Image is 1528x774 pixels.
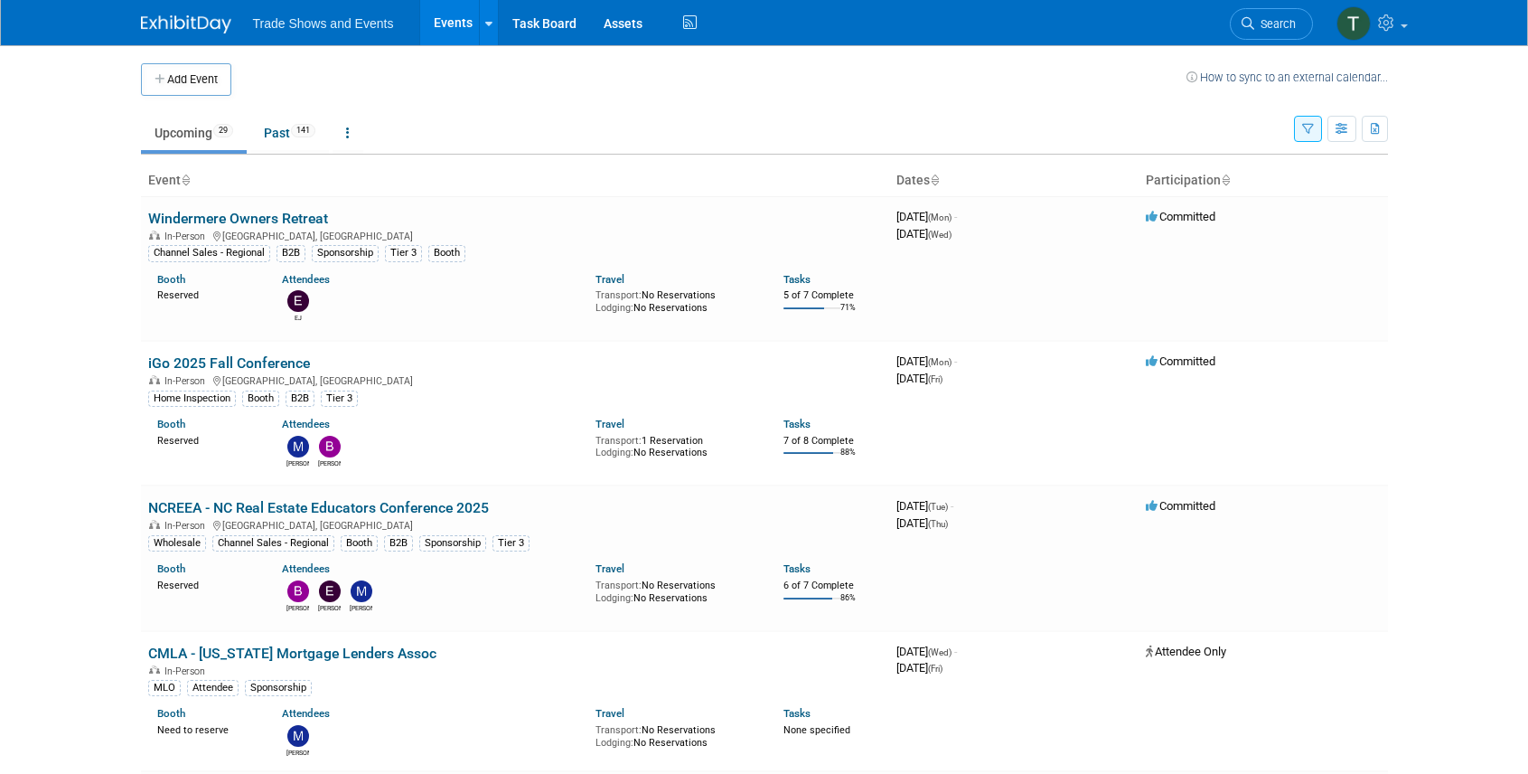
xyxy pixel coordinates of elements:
div: Home Inspection [148,391,236,407]
span: [DATE] [896,516,948,530]
th: Participation [1139,165,1388,196]
a: How to sync to an external calendar... [1186,71,1388,84]
span: (Wed) [928,647,951,657]
span: (Fri) [928,374,942,384]
a: Travel [595,418,624,430]
div: Sponsorship [419,535,486,552]
span: Attendee Only [1146,645,1226,658]
div: B2B [384,535,413,552]
a: iGo 2025 Fall Conference [148,354,310,372]
img: Erin Shepard [319,580,341,602]
a: Tasks [783,562,811,575]
a: Travel [595,707,624,720]
a: Tasks [783,418,811,430]
img: In-Person Event [149,520,160,529]
div: B2B [286,391,314,407]
a: Travel [595,562,624,575]
img: EJ Igama [287,290,309,312]
span: Lodging: [595,447,633,458]
span: [DATE] [896,661,942,675]
span: - [951,499,953,513]
div: Booth [242,391,279,407]
a: Windermere Owners Retreat [148,210,328,227]
div: Mike Schalk [350,602,372,613]
span: - [954,210,957,223]
span: In-Person [164,665,211,677]
div: Need to reserve [157,721,256,737]
span: Search [1254,17,1296,31]
div: Reserved [157,286,256,302]
a: NCREEA - NC Real Estate Educators Conference 2025 [148,499,489,516]
a: Sort by Start Date [930,173,939,187]
a: Booth [157,418,185,430]
div: No Reservations No Reservations [595,286,756,314]
img: Barbara Wilkinson [287,580,309,602]
span: [DATE] [896,645,957,658]
th: Event [141,165,889,196]
a: Booth [157,562,185,575]
div: B2B [277,245,305,261]
div: No Reservations No Reservations [595,576,756,604]
img: Tiff Wagner [1336,6,1371,41]
a: Travel [595,273,624,286]
span: Transport: [595,580,642,591]
img: In-Person Event [149,231,160,240]
span: [DATE] [896,499,953,513]
a: Tasks [783,707,811,720]
img: ExhibitDay [141,15,231,33]
div: Channel Sales - Regional [212,535,334,552]
span: Transport: [595,724,642,736]
img: Michael Cardillo [287,436,309,458]
span: Lodging: [595,592,633,604]
div: 6 of 7 Complete [783,580,882,592]
img: In-Person Event [149,375,160,384]
span: - [954,645,957,658]
span: - [954,354,957,368]
div: Attendee [187,680,239,696]
a: Attendees [282,562,330,575]
span: Committed [1146,354,1215,368]
a: Booth [157,707,185,720]
div: Tier 3 [321,391,358,407]
span: Transport: [595,435,642,447]
div: [GEOGRAPHIC_DATA], [GEOGRAPHIC_DATA] [148,373,882,387]
span: Committed [1146,210,1215,223]
span: (Mon) [928,357,951,367]
a: Past141 [250,116,329,150]
div: Bobby DeSpain [318,458,341,468]
div: MLO [148,680,181,696]
div: [GEOGRAPHIC_DATA], [GEOGRAPHIC_DATA] [148,517,882,532]
button: Add Event [141,63,231,96]
div: Sponsorship [245,680,312,696]
div: Tier 3 [492,535,530,552]
span: 141 [291,124,315,137]
span: (Wed) [928,230,951,240]
div: No Reservations No Reservations [595,721,756,749]
div: Channel Sales - Regional [148,245,270,261]
span: [DATE] [896,210,957,223]
span: Trade Shows and Events [253,16,394,31]
div: 7 of 8 Complete [783,435,882,448]
div: Wholesale [148,535,206,552]
span: (Thu) [928,519,948,529]
div: [GEOGRAPHIC_DATA], [GEOGRAPHIC_DATA] [148,228,882,242]
a: Tasks [783,273,811,286]
a: Upcoming29 [141,116,247,150]
div: Tier 3 [385,245,422,261]
img: Bobby DeSpain [319,436,341,458]
span: Lodging: [595,737,633,749]
div: Reserved [157,431,256,448]
div: 5 of 7 Complete [783,289,882,302]
a: Sort by Participation Type [1221,173,1230,187]
a: CMLA - [US_STATE] Mortgage Lenders Assoc [148,645,436,662]
a: Search [1230,8,1313,40]
span: In-Person [164,231,211,242]
div: EJ Igama [286,312,309,323]
div: Booth [428,245,465,261]
a: Attendees [282,273,330,286]
div: Booth [341,535,378,552]
span: [DATE] [896,354,957,368]
a: Booth [157,273,185,286]
div: Reserved [157,576,256,592]
span: (Fri) [928,664,942,674]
